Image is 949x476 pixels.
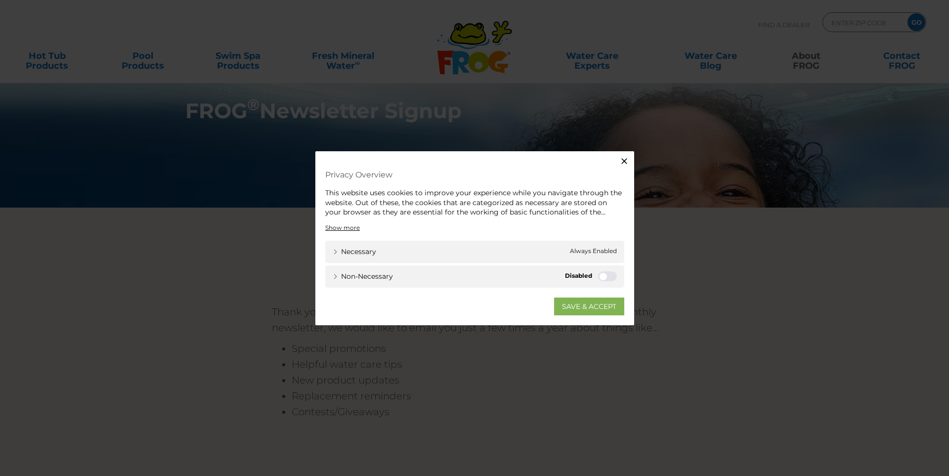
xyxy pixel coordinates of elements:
[333,246,376,257] a: Necessary
[570,246,617,257] span: Always Enabled
[554,297,624,315] a: SAVE & ACCEPT
[325,166,624,183] h4: Privacy Overview
[325,223,360,232] a: Show more
[333,271,393,281] a: Non-necessary
[325,188,624,217] div: This website uses cookies to improve your experience while you navigate through the website. Out ...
